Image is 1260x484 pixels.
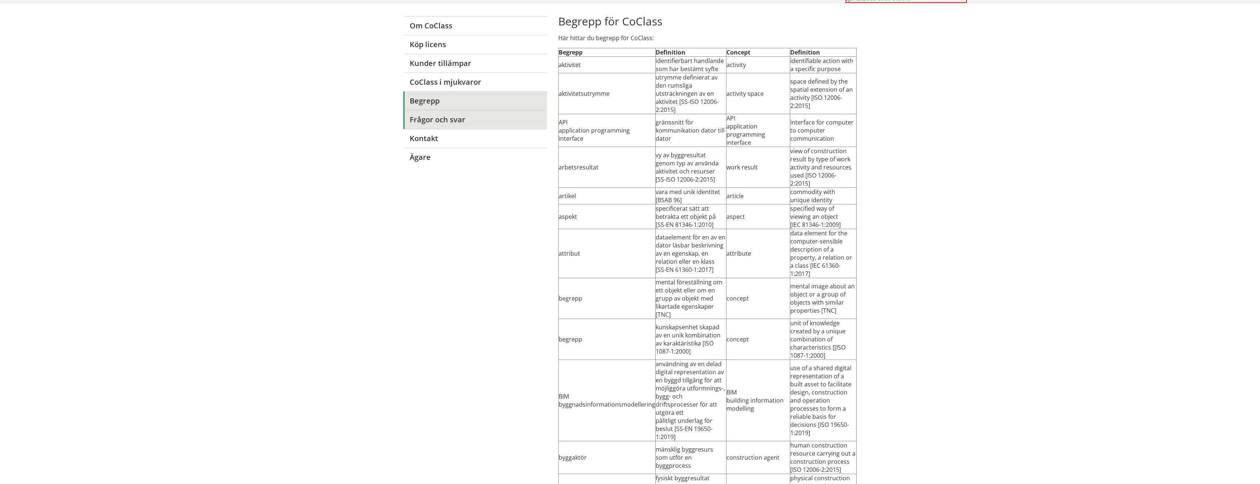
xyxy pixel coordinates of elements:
[790,147,857,188] td: view of construction result by type of work activity and resources used [ISO 12006-2:2015]
[726,360,790,441] td: BIM building information modelling
[655,114,726,147] td: gränssnitt för kommunikation dator till dator
[790,114,857,147] td: interface for computer to computer communication
[655,188,726,204] td: vara med unik identitet [BSAB 96]
[559,48,583,56] strong: Begrepp
[726,48,750,56] strong: Concept
[558,57,655,73] td: aktivitet
[403,91,547,110] a: Begrepp
[726,73,790,114] td: activity space
[403,54,547,73] a: Kunder tillämpar
[655,229,726,278] td: dataelement för en av en dator läsbar beskrivning av en egenskap, en relation eller en klass [SS-...
[403,148,547,166] a: Ägare
[655,319,726,360] td: kunskapsenhet skapad av en unik kombination av karaktäristika [ISO 1087-1:2000]
[790,204,857,229] td: specified way of viewing an object [IEC 81346‑1:2009]
[790,278,857,319] td: mental image about an object or a group of objects with similar properties [TNC]
[403,35,547,54] a: Köp licens
[558,34,857,42] p: Här hittar du begrepp för CoClass:
[790,441,857,474] td: human construction resource carrying out a construction process [ISO 12006-2:2015]
[726,319,790,360] td: concept
[726,188,790,204] td: article
[655,441,726,474] td: mänsklig byggresurs som utför en byggprocess
[655,360,726,441] td: användning av en delad digital representation av en byggd tillgång för att möjliggöra utformnings...
[726,57,790,73] td: activity
[558,204,655,229] td: aspekt
[726,229,790,278] td: attribute
[656,48,685,56] strong: Definition
[558,73,655,114] td: aktivitetsutrymme
[403,129,547,148] a: Kontakt
[790,229,857,278] td: data element for the computer-sensible description of a property, a relation or a class [IEC 6136...
[558,229,655,278] td: attribut
[790,319,857,360] td: unit of knowledge created by a unique combination of characteristics [[ISO 1087-1:2000]
[655,147,726,188] td: vy av byggresultat genom typ av använda aktivitet och resurser [SS-ISO 12006-2:2015]
[790,360,857,441] td: use of a shared digital representation of a built asset to facilitate design, construction and op...
[403,73,547,91] a: CoClass i mjukvaror
[655,278,726,319] td: mental föreställning om ett objekt eller om en grupp av objekt med likartade egenskaper [TNC]
[726,114,790,147] td: API application programming interface
[403,16,547,35] a: Om CoClass
[726,204,790,229] td: aspect
[558,114,655,147] td: API application programming interface
[558,188,655,204] td: artikel
[655,204,726,229] td: specificerat sätt att betrakta ett objekt på [SS-EN 81346-1:2010]
[726,278,790,319] td: concept
[403,110,547,129] a: Frågor och svar
[790,73,857,114] td: space defined by the spatial extension of an activity [ISO 12006-2:2015]
[558,319,655,360] td: begrepp
[558,147,655,188] td: arbetsresultat
[558,441,655,474] td: byggaktör
[790,188,857,204] td: commodity with unique identity
[558,278,655,319] td: begrepp
[655,73,726,114] td: utrymme definierat av den rumsliga utsträckningen av en aktivitet [SS-ISO 12006-2:2015]
[726,147,790,188] td: work result
[558,360,655,441] td: BIM byggnadsinformationsmodellering
[790,48,820,56] strong: Definition
[558,15,857,28] h1: Begrepp för CoClass
[726,441,790,474] td: construction agent
[790,57,857,73] td: identifiable action with a specific purpose
[655,57,726,73] td: identifierbart handlande som har bestämt syfte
